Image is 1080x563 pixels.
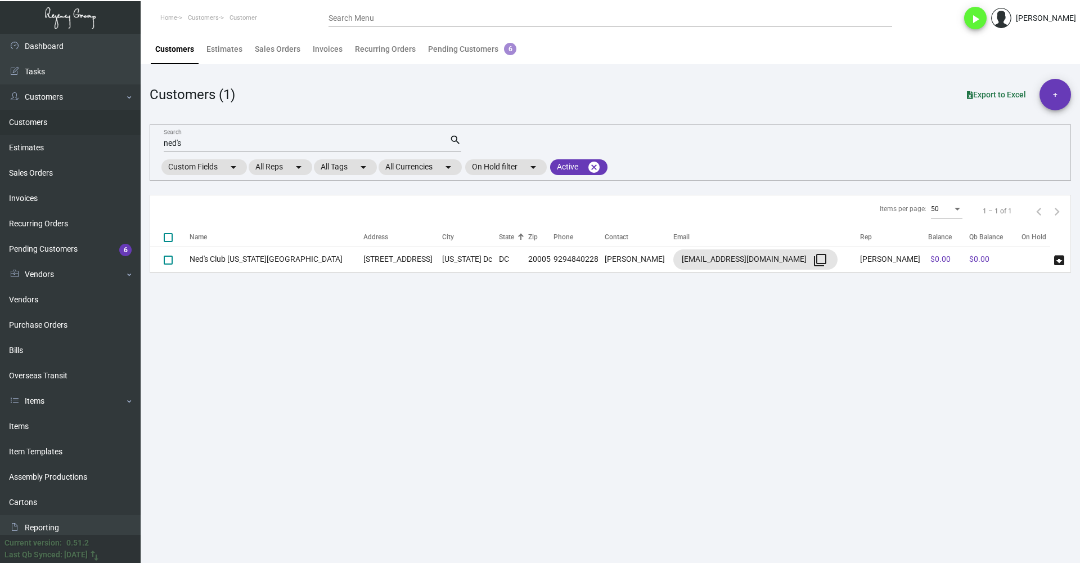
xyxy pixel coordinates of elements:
mat-icon: arrow_drop_down [526,160,540,174]
td: Ned's Club [US_STATE][GEOGRAPHIC_DATA] [190,247,363,272]
div: Address [363,232,442,242]
span: Customers [188,14,219,21]
div: Invoices [313,43,343,55]
div: Items per page: [880,204,926,214]
span: Export to Excel [967,90,1026,99]
div: Recurring Orders [355,43,416,55]
div: Balance [928,232,952,242]
div: Last Qb Synced: [DATE] [4,549,88,561]
mat-icon: arrow_drop_down [442,160,455,174]
td: DC [499,247,528,272]
td: [STREET_ADDRESS] [363,247,442,272]
div: Zip [528,232,553,242]
div: Phone [553,232,573,242]
div: 1 – 1 of 1 [983,206,1012,216]
button: + [1039,79,1071,110]
mat-chip: All Reps [249,159,312,175]
img: admin@bootstrapmaster.com [991,8,1011,28]
span: $0.00 [930,254,951,263]
span: archive [1052,253,1066,267]
div: Qb Balance [969,232,1003,242]
td: 9294840228 [553,247,605,272]
button: Export to Excel [958,84,1035,105]
td: $0.00 [967,247,1022,272]
th: Email [673,227,860,247]
button: Previous page [1030,202,1048,220]
span: 50 [931,205,939,213]
div: Pending Customers [428,43,516,55]
div: State [499,232,528,242]
div: 0.51.2 [66,537,89,549]
div: Qb Balance [969,232,1020,242]
div: State [499,232,514,242]
div: Balance [928,232,966,242]
td: [US_STATE] Dc [442,247,499,272]
div: [EMAIL_ADDRESS][DOMAIN_NAME] [682,251,829,269]
span: Customer [229,14,257,21]
mat-chip: All Currencies [379,159,462,175]
mat-chip: Custom Fields [161,159,247,175]
i: play_arrow [969,12,982,26]
div: City [442,232,499,242]
span: + [1053,79,1057,110]
div: [PERSON_NAME] [1016,12,1076,24]
button: play_arrow [964,7,987,29]
mat-icon: arrow_drop_down [292,160,305,174]
mat-icon: search [449,133,461,147]
mat-chip: Active [550,159,607,175]
td: [PERSON_NAME] [605,247,673,272]
div: Contact [605,232,673,242]
mat-icon: arrow_drop_down [357,160,370,174]
td: 20005 [528,247,553,272]
mat-chip: On Hold filter [465,159,547,175]
div: Zip [528,232,538,242]
mat-icon: cancel [587,160,601,174]
div: Contact [605,232,628,242]
div: Customers (1) [150,84,235,105]
button: Next page [1048,202,1066,220]
div: Name [190,232,207,242]
div: Rep [860,232,872,242]
div: Estimates [206,43,242,55]
button: archive [1050,251,1068,269]
div: Customers [155,43,194,55]
span: Home [160,14,177,21]
div: Phone [553,232,605,242]
div: Address [363,232,388,242]
mat-select: Items per page: [931,205,962,213]
mat-icon: filter_none [813,253,827,267]
div: Current version: [4,537,62,549]
div: Name [190,232,363,242]
div: Rep [860,232,929,242]
mat-chip: All Tags [314,159,377,175]
div: Sales Orders [255,43,300,55]
div: City [442,232,454,242]
th: On Hold [1021,227,1050,247]
td: [PERSON_NAME] [860,247,929,272]
mat-icon: arrow_drop_down [227,160,240,174]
